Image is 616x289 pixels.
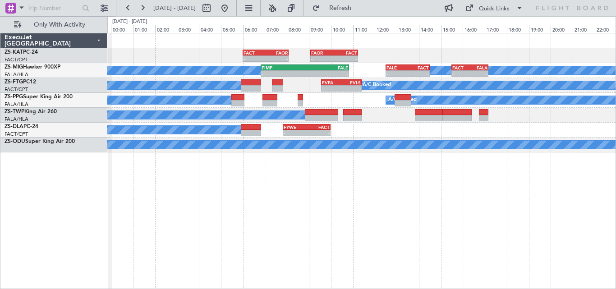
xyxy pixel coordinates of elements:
div: 15:00 [441,25,463,33]
a: FALA/HLA [5,116,28,123]
span: ZS-FTG [5,79,23,85]
div: 04:00 [199,25,221,33]
span: ZS-DLA [5,124,23,129]
span: ZS-ODU [5,139,25,144]
div: - [262,71,305,76]
div: FAOR [266,50,288,55]
div: FACT [334,50,357,55]
div: 18:00 [507,25,529,33]
div: FACT [244,50,266,55]
div: 03:00 [177,25,199,33]
div: FALA [470,65,487,70]
span: ZS-KAT [5,50,23,55]
div: 00:00 [111,25,133,33]
a: FALA/HLA [5,71,28,78]
div: - [386,71,408,76]
div: 11:00 [353,25,375,33]
div: 09:00 [309,25,331,33]
div: FVLS [341,80,361,85]
span: ZS-TWP [5,109,24,115]
a: ZS-TWPKing Air 260 [5,109,57,115]
div: FALE [386,65,408,70]
div: - [284,130,307,136]
a: ZS-PPGSuper King Air 200 [5,94,73,100]
div: FAOR [311,50,334,55]
a: ZS-FTGPC12 [5,79,36,85]
div: FACT [408,65,429,70]
div: - [244,56,266,61]
div: FYWE [284,124,307,130]
a: ZS-ODUSuper King Air 200 [5,139,75,144]
div: - [322,86,341,91]
div: - [341,86,361,91]
div: FACT [307,124,330,130]
div: A/C Booked [363,78,391,92]
a: FALA/HLA [5,101,28,108]
button: Only With Activity [10,18,98,32]
div: - [408,71,429,76]
div: 07:00 [265,25,287,33]
a: FACT/CPT [5,86,28,93]
a: ZS-KATPC-24 [5,50,38,55]
span: ZS-MIG [5,64,23,70]
div: 20:00 [551,25,573,33]
div: - [305,71,348,76]
div: - [452,71,470,76]
div: A/C Booked [388,93,417,107]
button: Refresh [308,1,362,15]
div: 05:00 [221,25,243,33]
div: - [311,56,334,61]
a: FACT/CPT [5,131,28,138]
span: Only With Activity [23,22,95,28]
div: [DATE] - [DATE] [112,18,147,26]
div: 21:00 [573,25,595,33]
div: FALE [305,65,348,70]
a: FACT/CPT [5,56,28,63]
div: 13:00 [397,25,419,33]
div: 10:00 [331,25,353,33]
div: 14:00 [419,25,441,33]
div: 06:00 [243,25,265,33]
div: - [307,130,330,136]
div: 16:00 [463,25,485,33]
div: FIMP [262,65,305,70]
span: [DATE] - [DATE] [153,4,196,12]
div: 08:00 [287,25,309,33]
input: Trip Number [28,1,79,15]
div: 19:00 [529,25,551,33]
div: 12:00 [375,25,397,33]
div: Quick Links [479,5,510,14]
div: 17:00 [485,25,507,33]
div: - [266,56,288,61]
div: - [334,56,357,61]
div: 02:00 [155,25,177,33]
a: ZS-MIGHawker 900XP [5,64,60,70]
div: - [470,71,487,76]
a: ZS-DLAPC-24 [5,124,38,129]
div: FVFA [322,80,341,85]
span: Refresh [322,5,359,11]
span: ZS-PPG [5,94,23,100]
div: 01:00 [133,25,155,33]
button: Quick Links [461,1,528,15]
div: FACT [452,65,470,70]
